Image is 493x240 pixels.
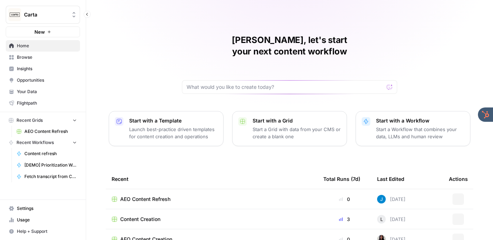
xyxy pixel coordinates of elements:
img: Carta Logo [8,8,21,21]
span: Browse [17,54,77,61]
span: Home [17,43,77,49]
span: [DEMO] Prioritization Workflow for creation [24,162,77,168]
button: Start with a WorkflowStart a Workflow that combines your data, LLMs and human review [356,111,470,146]
p: Start a Workflow that combines your data, LLMs and human review [376,126,464,140]
span: Fetch transcript from Chorus [24,173,77,180]
div: Recent [112,169,312,189]
button: Help + Support [6,226,80,237]
button: Recent Workflows [6,137,80,148]
a: Settings [6,203,80,214]
button: New [6,27,80,37]
a: [DEMO] Prioritization Workflow for creation [13,159,80,171]
a: Flightpath [6,97,80,109]
img: z620ml7ie90s7uun3xptce9f0frp [377,195,386,203]
span: Recent Grids [17,117,43,124]
span: Content refresh [24,150,77,157]
span: Settings [17,205,77,212]
span: Help + Support [17,228,77,235]
p: Launch best-practice driven templates for content creation and operations [129,126,217,140]
p: Start a Grid with data from your CMS or create a blank one [253,126,341,140]
div: Total Runs (7d) [323,169,360,189]
span: L [380,216,383,223]
a: Opportunities [6,75,80,86]
a: Home [6,40,80,52]
input: What would you like to create today? [187,83,384,91]
button: Recent Grids [6,115,80,126]
div: Last Edited [377,169,404,189]
div: 3 [323,216,366,223]
span: AEO Content Refresh [24,128,77,135]
a: AEO Content Refresh [112,196,312,203]
span: AEO Content Refresh [120,196,170,203]
div: [DATE] [377,215,405,224]
span: Content Creation [120,216,160,223]
span: Recent Workflows [17,139,54,146]
a: Your Data [6,86,80,97]
button: Start with a GridStart a Grid with data from your CMS or create a blank one [232,111,347,146]
a: Browse [6,52,80,63]
span: Your Data [17,88,77,95]
button: Start with a TemplateLaunch best-practice driven templates for content creation and operations [109,111,224,146]
p: Start with a Template [129,117,217,124]
a: Insights [6,63,80,75]
span: Carta [24,11,67,18]
span: New [34,28,45,35]
span: Flightpath [17,100,77,106]
p: Start with a Grid [253,117,341,124]
span: Opportunities [17,77,77,83]
span: Insights [17,66,77,72]
button: Workspace: Carta [6,6,80,24]
p: Start with a Workflow [376,117,464,124]
a: Usage [6,214,80,226]
div: 0 [323,196,366,203]
span: Usage [17,217,77,223]
div: Actions [449,169,468,189]
div: [DATE] [377,195,405,203]
a: Content Creation [112,216,312,223]
a: AEO Content Refresh [13,126,80,137]
a: Fetch transcript from Chorus [13,171,80,182]
h1: [PERSON_NAME], let's start your next content workflow [182,34,397,57]
a: Content refresh [13,148,80,159]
